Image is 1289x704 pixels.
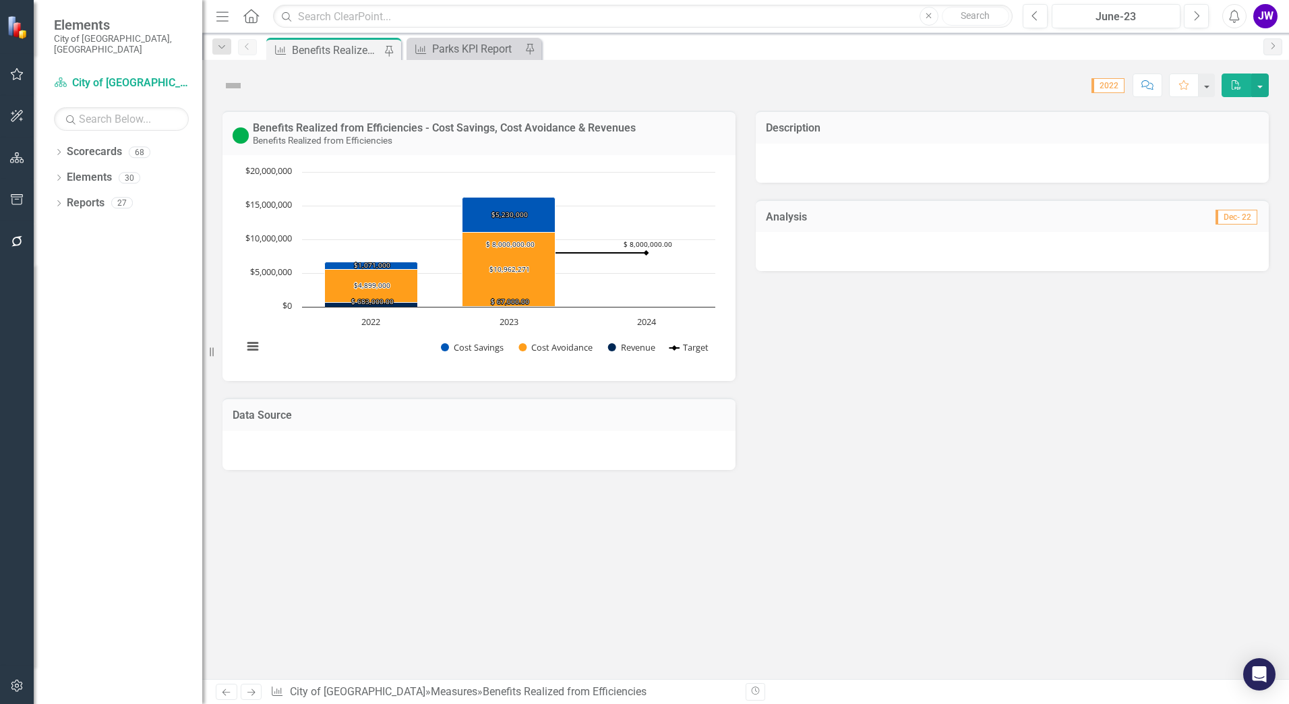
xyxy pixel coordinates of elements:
[292,42,381,59] div: Benefits Realized from Efficiencies
[270,684,736,700] div: » »
[462,198,556,233] path: 2023, 5,230,000. Cost Savings.
[483,685,647,698] div: Benefits Realized from Efficiencies
[67,144,122,160] a: Scorecards
[129,146,150,158] div: 68
[282,299,292,312] text: $0
[961,10,990,21] span: Search
[325,172,647,270] g: Cost Savings, series 1 of 4. Bar series with 3 bars.
[371,250,649,256] g: Target, series 4 of 4. Line with 3 data points.
[361,316,380,328] text: 2022
[54,76,189,91] a: City of [GEOGRAPHIC_DATA]
[351,297,394,306] text: $ 683,000.00
[245,232,292,244] text: $10,000,000
[67,196,104,211] a: Reports
[67,170,112,185] a: Elements
[236,165,722,368] div: Chart. Highcharts interactive chart.
[518,341,593,353] button: Show Cost Avoidance
[942,7,1009,26] button: Search
[245,198,292,210] text: $15,000,000
[243,337,262,356] button: View chart menu, Chart
[500,316,518,328] text: 2023
[1253,4,1278,28] button: JW
[669,341,709,353] button: Show Target
[111,198,133,209] div: 27
[233,409,725,421] h3: Data Source
[1091,78,1125,93] span: 2022
[325,262,418,270] path: 2022, 1,071,000. Cost Savings.
[54,17,189,33] span: Elements
[1243,658,1276,691] div: Open Intercom Messenger
[354,281,390,290] text: $4,899,000
[1216,210,1257,225] span: Dec- 22
[119,172,140,183] div: 30
[236,165,722,368] svg: Interactive chart
[222,75,244,96] img: Not Defined
[624,239,672,249] text: $ 8,000,000.00
[431,685,477,698] a: Measures
[766,211,1007,223] h3: Analysis
[432,40,521,57] div: Parks KPI Report
[245,165,292,177] text: $20,000,000
[491,210,528,219] text: $5,230,000
[489,264,530,274] text: $10,962,271
[354,260,390,270] text: $1,071,000
[491,297,529,306] text: $ 67,000.00
[410,40,521,57] a: Parks KPI Report
[250,266,292,278] text: $5,000,000
[644,250,649,256] path: 2024, 8,000,000. Target.
[54,33,189,55] small: City of [GEOGRAPHIC_DATA], [GEOGRAPHIC_DATA]
[766,122,1259,134] h3: Description
[7,16,30,39] img: ClearPoint Strategy
[233,127,249,144] img: On Target
[325,303,418,307] path: 2022, 683,000. Revenue.
[1056,9,1176,25] div: June-23
[273,5,1013,28] input: Search ClearPoint...
[325,172,647,307] g: Cost Avoidance, series 2 of 4. Bar series with 3 bars.
[253,121,636,134] a: Benefits Realized from Efficiencies - Cost Savings, Cost Avoidance & Revenues
[608,341,656,353] button: Show Revenue
[54,107,189,131] input: Search Below...
[325,270,418,303] path: 2022, 4,899,000. Cost Avoidance.
[441,341,504,353] button: Show Cost Savings
[486,239,535,249] text: $ 8,000,000.00
[290,685,425,698] a: City of [GEOGRAPHIC_DATA]
[462,233,556,307] path: 2023, 10,962,271. Cost Avoidance.
[253,135,392,146] small: Benefits Realized from Efficiencies
[637,316,657,328] text: 2024
[1052,4,1180,28] button: June-23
